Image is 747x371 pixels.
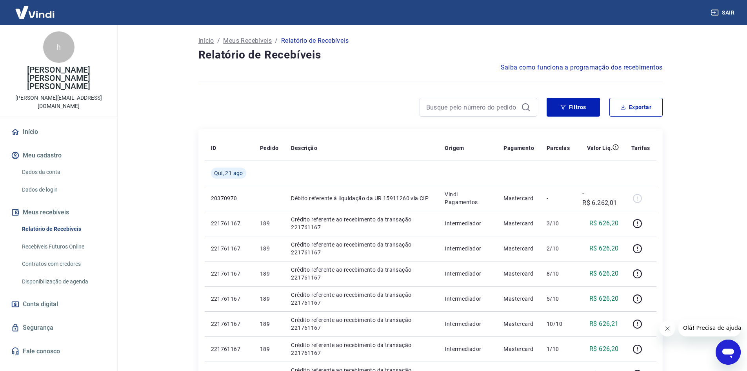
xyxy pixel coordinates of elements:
iframe: Mensagem da empresa [678,319,741,336]
button: Filtros [547,98,600,117]
p: Débito referente à liquidação da UR 15911260 via CIP [291,194,432,202]
p: 221761167 [211,345,247,353]
p: 189 [260,320,278,328]
p: Vindi Pagamentos [445,190,491,206]
p: Crédito referente ao recebimento da transação 221761167 [291,266,432,281]
p: Intermediador [445,270,491,278]
button: Meu cadastro [9,147,108,164]
p: Mastercard [503,194,534,202]
p: 1/10 [547,345,570,353]
p: Crédito referente ao recebimento da transação 221761167 [291,341,432,357]
a: Segurança [9,319,108,336]
p: R$ 626,20 [589,269,619,278]
p: 221761167 [211,219,247,227]
p: 10/10 [547,320,570,328]
p: 2/10 [547,245,570,252]
p: 221761167 [211,295,247,303]
a: Início [198,36,214,46]
p: 189 [260,219,278,227]
a: Fale conosco [9,343,108,360]
a: Conta digital [9,296,108,313]
p: 189 [260,245,278,252]
p: Mastercard [503,245,534,252]
a: Início [9,123,108,141]
p: 189 [260,270,278,278]
p: R$ 626,20 [589,344,619,354]
p: Intermediador [445,320,491,328]
p: 189 [260,295,278,303]
a: Meus Recebíveis [223,36,272,46]
p: R$ 626,21 [589,319,619,329]
iframe: Botão para abrir a janela de mensagens [716,340,741,365]
p: Origem [445,144,464,152]
p: Intermediador [445,345,491,353]
p: R$ 626,20 [589,244,619,253]
p: 20370970 [211,194,247,202]
p: 221761167 [211,320,247,328]
button: Exportar [609,98,663,117]
p: Intermediador [445,295,491,303]
p: Valor Líq. [587,144,613,152]
h4: Relatório de Recebíveis [198,47,663,63]
p: Pedido [260,144,278,152]
p: / [217,36,220,46]
p: R$ 626,20 [589,219,619,228]
p: Intermediador [445,219,491,227]
p: Crédito referente ao recebimento da transação 221761167 [291,216,432,231]
a: Dados de login [19,182,108,198]
a: Saiba como funciona a programação dos recebimentos [501,63,663,72]
p: 221761167 [211,270,247,278]
p: Parcelas [547,144,570,152]
span: Qui, 21 ago [214,169,243,177]
p: 189 [260,345,278,353]
p: Tarifas [631,144,650,152]
p: R$ 626,20 [589,294,619,303]
p: Descrição [291,144,317,152]
input: Busque pelo número do pedido [426,101,518,113]
p: -R$ 6.262,01 [582,189,618,208]
button: Sair [709,5,738,20]
a: Disponibilização de agenda [19,274,108,290]
p: / [275,36,278,46]
a: Contratos com credores [19,256,108,272]
p: 8/10 [547,270,570,278]
p: Mastercard [503,270,534,278]
p: Mastercard [503,345,534,353]
p: 221761167 [211,245,247,252]
p: [PERSON_NAME][EMAIL_ADDRESS][DOMAIN_NAME] [6,94,111,110]
a: Dados da conta [19,164,108,180]
p: Crédito referente ao recebimento da transação 221761167 [291,241,432,256]
p: [PERSON_NAME] [PERSON_NAME] [PERSON_NAME] [6,66,111,91]
a: Recebíveis Futuros Online [19,239,108,255]
iframe: Fechar mensagem [660,321,675,336]
p: Mastercard [503,320,534,328]
p: Relatório de Recebíveis [281,36,349,46]
img: Vindi [9,0,60,24]
p: Crédito referente ao recebimento da transação 221761167 [291,291,432,307]
span: Conta digital [23,299,58,310]
p: 5/10 [547,295,570,303]
p: Mastercard [503,295,534,303]
p: - [547,194,570,202]
p: ID [211,144,216,152]
span: Olá! Precisa de ajuda? [5,5,66,12]
p: Pagamento [503,144,534,152]
div: h [43,31,75,63]
p: Crédito referente ao recebimento da transação 221761167 [291,316,432,332]
p: Mastercard [503,219,534,227]
button: Meus recebíveis [9,204,108,221]
p: 3/10 [547,219,570,227]
a: Relatório de Recebíveis [19,221,108,237]
p: Intermediador [445,245,491,252]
